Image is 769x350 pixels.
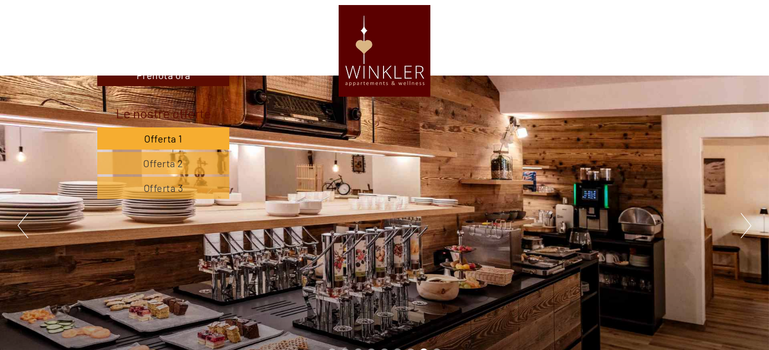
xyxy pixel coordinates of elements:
button: Previous [18,213,28,238]
span: Offerta 2 [143,157,183,169]
span: Offerta 1 [144,132,182,145]
div: Le nostre offerte [97,104,229,122]
span: Offerta 3 [144,182,183,194]
button: Next [741,213,751,238]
